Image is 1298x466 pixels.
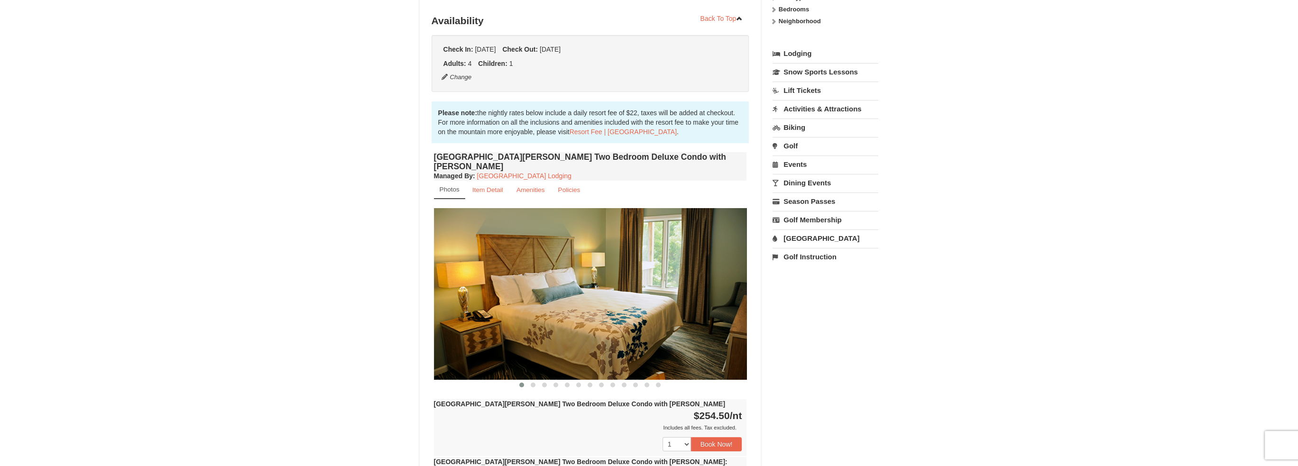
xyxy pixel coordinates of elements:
span: [DATE] [540,46,561,53]
a: Season Passes [773,192,878,210]
span: 1 [509,60,513,67]
strong: Check In: [443,46,473,53]
a: Snow Sports Lessons [773,63,878,81]
a: Golf Instruction [773,248,878,265]
div: Includes all fees. Tax excluded. [434,423,742,432]
strong: Adults: [443,60,466,67]
small: Amenities [516,186,545,193]
h4: [GEOGRAPHIC_DATA][PERSON_NAME] Two Bedroom Deluxe Condo with [PERSON_NAME] [434,152,747,171]
span: 4 [468,60,472,67]
div: the nightly rates below include a daily resort fee of $22, taxes will be added at checkout. For m... [432,101,749,143]
span: : [725,458,727,466]
a: [GEOGRAPHIC_DATA] [773,229,878,247]
span: Managed By [434,172,473,180]
strong: : [434,172,475,180]
a: Activities & Attractions [773,100,878,118]
strong: Children: [478,60,507,67]
a: [GEOGRAPHIC_DATA] Lodging [477,172,571,180]
a: Lift Tickets [773,82,878,99]
a: Back To Top [694,11,749,26]
a: Biking [773,119,878,136]
a: Dining Events [773,174,878,192]
img: 18876286-137-863bd0ca.jpg [434,208,747,379]
small: Policies [558,186,580,193]
a: Golf [773,137,878,155]
span: [DATE] [475,46,496,53]
small: Item Detail [472,186,503,193]
a: Lodging [773,45,878,62]
a: Events [773,155,878,173]
small: Photos [440,186,460,193]
h3: Availability [432,11,749,30]
a: Photos [434,181,465,199]
button: Change [441,72,472,82]
a: Resort Fee | [GEOGRAPHIC_DATA] [570,128,677,136]
strong: $254.50 [694,410,742,421]
button: Book Now! [691,437,742,451]
strong: Please note: [438,109,477,117]
strong: Check Out: [502,46,538,53]
strong: Bedrooms [779,6,809,13]
a: Golf Membership [773,211,878,228]
a: Policies [552,181,586,199]
a: Item Detail [466,181,509,199]
strong: [GEOGRAPHIC_DATA][PERSON_NAME] Two Bedroom Deluxe Condo with [PERSON_NAME] [434,400,725,408]
span: /nt [730,410,742,421]
a: Amenities [510,181,551,199]
strong: Neighborhood [779,18,821,25]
